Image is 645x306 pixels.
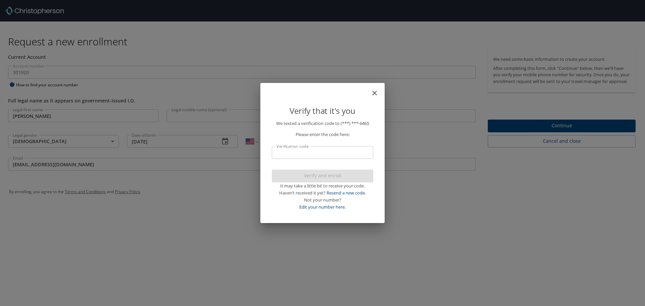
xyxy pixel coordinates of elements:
[272,196,373,204] div: Not your number?
[272,189,373,196] div: Haven’t received it yet?
[374,86,382,94] button: close
[272,104,373,117] p: Verify that it's you
[299,204,346,210] a: Edit your number here.
[272,131,373,138] p: Please enter the code here:
[272,182,373,189] div: It may take a little bit to receive your code.
[327,190,366,196] a: Resend a new code.
[272,120,373,127] p: We texted a verification code to (***) ***- 6465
